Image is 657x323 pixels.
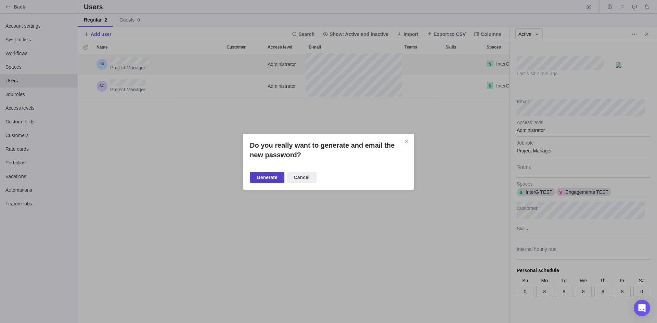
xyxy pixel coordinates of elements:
[634,300,650,316] div: Open Intercom Messenger
[250,140,407,160] h2: Do you really want to generate and email the new password?
[250,172,284,183] span: Generate
[402,136,411,146] span: Close
[287,172,317,183] span: Cancel
[257,173,278,181] span: Generate
[294,173,310,181] span: Cancel
[243,134,414,190] div: Do you really want to generate and email the new password?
